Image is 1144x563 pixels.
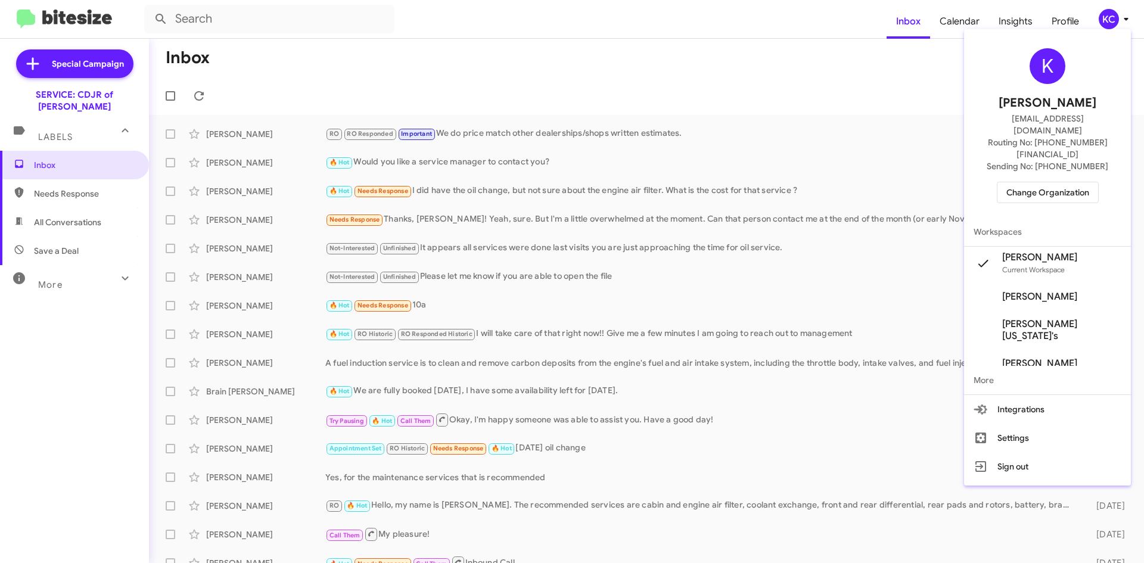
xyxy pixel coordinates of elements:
[1002,291,1077,303] span: [PERSON_NAME]
[964,395,1131,424] button: Integrations
[964,366,1131,394] span: More
[987,160,1108,172] span: Sending No: [PHONE_NUMBER]
[978,113,1117,136] span: [EMAIL_ADDRESS][DOMAIN_NAME]
[999,94,1096,113] span: [PERSON_NAME]
[1002,357,1077,369] span: [PERSON_NAME]
[1030,48,1065,84] div: K
[964,217,1131,246] span: Workspaces
[978,136,1117,160] span: Routing No: [PHONE_NUMBER][FINANCIAL_ID]
[1006,182,1089,203] span: Change Organization
[1002,265,1065,274] span: Current Workspace
[1002,251,1077,263] span: [PERSON_NAME]
[1002,318,1121,342] span: [PERSON_NAME][US_STATE]'s
[964,424,1131,452] button: Settings
[964,452,1131,481] button: Sign out
[997,182,1099,203] button: Change Organization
